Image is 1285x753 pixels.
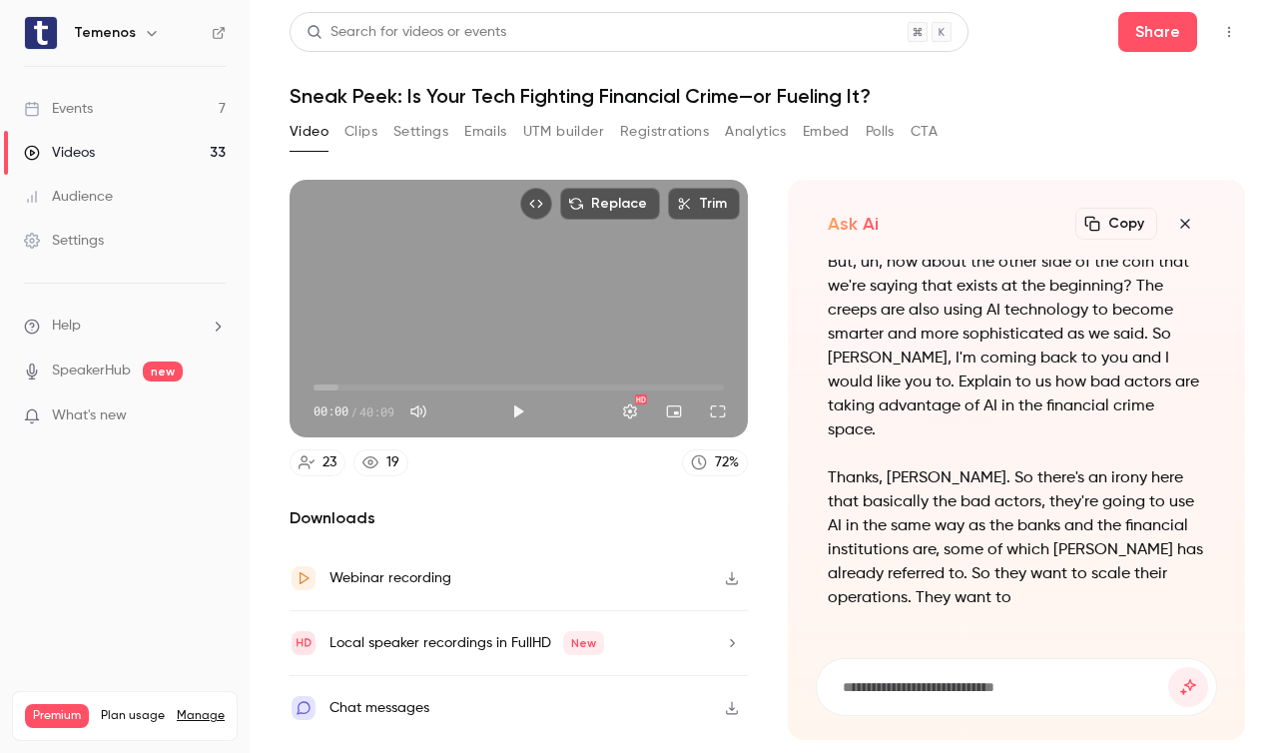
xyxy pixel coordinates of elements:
button: Mute [398,391,438,431]
div: Chat messages [329,696,429,720]
button: Polls [866,116,895,148]
button: Share [1118,12,1197,52]
a: SpeakerHub [52,361,131,381]
button: Clips [344,116,377,148]
div: 23 [322,452,336,473]
button: Registrations [620,116,709,148]
div: HD [635,394,647,404]
iframe: Noticeable Trigger [202,407,226,425]
div: Settings [24,231,104,251]
button: Embed video [520,188,552,220]
div: Videos [24,143,95,163]
span: new [143,362,183,381]
h6: Temenos [74,23,136,43]
button: CTA [911,116,938,148]
li: help-dropdown-opener [24,316,226,337]
a: 23 [290,449,345,476]
div: 72 % [715,452,739,473]
span: / [350,402,357,420]
button: Play [498,391,538,431]
span: 40:09 [359,402,394,420]
div: Search for videos or events [307,22,506,43]
p: Thanks, [PERSON_NAME]. So there's an irony here that basically the bad actors, they're going to u... [828,466,1206,610]
div: Local speaker recordings in FullHD [329,631,604,655]
span: Premium [25,704,89,728]
button: Video [290,116,328,148]
button: Trim [668,188,740,220]
button: Top Bar Actions [1213,16,1245,48]
button: Full screen [698,391,738,431]
button: Replace [560,188,660,220]
div: Webinar recording [329,566,451,590]
button: Turn on miniplayer [654,391,694,431]
span: New [563,631,604,655]
p: OK, thank you, [PERSON_NAME]. So what we have heard so far is the positive side of the story is h... [828,155,1206,442]
h2: Downloads [290,506,748,530]
div: 00:00 [314,402,394,420]
img: Temenos [25,17,57,49]
button: Copy [1075,208,1157,240]
span: What's new [52,405,127,426]
h2: Ask Ai [828,212,879,236]
span: Help [52,316,81,337]
a: 72% [682,449,748,476]
div: 19 [386,452,399,473]
button: Settings [393,116,448,148]
button: Emails [464,116,506,148]
div: Audience [24,187,113,207]
a: Manage [177,708,225,724]
button: Analytics [725,116,787,148]
div: Events [24,99,93,119]
span: 00:00 [314,402,348,420]
span: Plan usage [101,708,165,724]
button: Embed [803,116,850,148]
button: Settings [610,391,650,431]
button: UTM builder [523,116,604,148]
a: 19 [353,449,408,476]
h1: Sneak Peek: Is Your Tech Fighting Financial Crime—or Fueling It? [290,84,1245,108]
